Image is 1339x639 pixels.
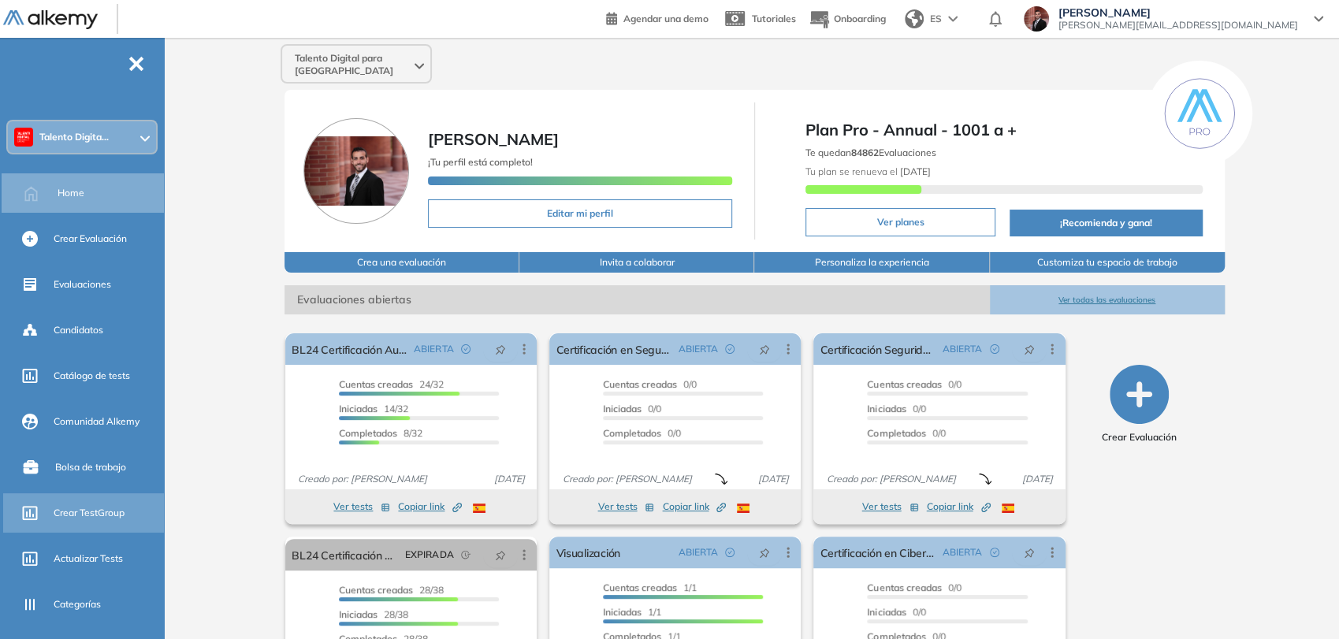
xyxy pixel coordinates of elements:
[405,548,453,562] span: EXPIRADA
[295,52,411,77] span: Talento Digital para [GEOGRAPHIC_DATA]
[285,252,519,273] button: Crea una evaluación
[662,497,726,516] button: Copiar link
[1016,472,1059,486] span: [DATE]
[948,16,958,22] img: arrow
[867,427,925,439] span: Completados
[339,608,378,620] span: Iniciadas
[1055,456,1339,639] iframe: Chat Widget
[473,503,485,513] img: ESP
[927,497,991,516] button: Copiar link
[1010,210,1203,236] button: ¡Recomienda y gana!
[58,186,84,200] span: Home
[927,500,991,514] span: Copiar link
[990,252,1225,273] button: Customiza tu espacio de trabajo
[495,548,506,561] span: pushpin
[867,378,961,390] span: 0/0
[867,581,961,593] span: 0/0
[339,584,444,596] span: 28/38
[805,208,995,236] button: Ver planes
[483,336,518,362] button: pushpin
[556,537,620,568] a: Visualización
[339,378,444,390] span: 24/32
[867,403,925,414] span: 0/0
[603,427,681,439] span: 0/0
[414,342,453,356] span: ABIERTA
[1012,336,1047,362] button: pushpin
[867,606,925,618] span: 0/0
[747,540,782,565] button: pushpin
[55,460,126,474] span: Bolsa de trabajo
[603,378,697,390] span: 0/0
[747,336,782,362] button: pushpin
[862,497,919,516] button: Ver tests
[759,343,770,355] span: pushpin
[867,581,941,593] span: Cuentas creadas
[398,500,462,514] span: Copiar link
[428,199,732,228] button: Editar mi perfil
[603,403,661,414] span: 0/0
[339,427,397,439] span: Completados
[606,8,709,27] a: Agendar una demo
[1024,546,1035,559] span: pushpin
[752,13,796,24] span: Tutoriales
[398,497,462,516] button: Copiar link
[805,165,931,177] span: Tu plan se renueva el
[851,147,879,158] b: 84862
[867,378,941,390] span: Cuentas creadas
[834,13,886,24] span: Onboarding
[54,506,125,520] span: Crear TestGroup
[751,472,794,486] span: [DATE]
[662,500,726,514] span: Copiar link
[623,13,709,24] span: Agendar una demo
[461,550,471,559] span: field-time
[597,497,654,516] button: Ver tests
[603,378,677,390] span: Cuentas creadas
[603,581,697,593] span: 1/1
[519,252,754,273] button: Invita a colaborar
[603,606,661,618] span: 1/1
[930,12,942,26] span: ES
[1058,19,1298,32] span: [PERSON_NAME][EMAIL_ADDRESS][DOMAIN_NAME]
[339,378,413,390] span: Cuentas creadas
[339,584,413,596] span: Cuentas creadas
[461,344,471,354] span: check-circle
[759,546,770,559] span: pushpin
[285,285,989,314] span: Evaluaciones abiertas
[303,118,409,224] img: Foto de perfil
[1058,6,1298,19] span: [PERSON_NAME]
[339,403,378,414] span: Iniciadas
[54,277,111,292] span: Evaluaciones
[603,427,661,439] span: Completados
[820,537,935,568] a: Certificación en Ciberseguridad
[54,597,101,611] span: Categorías
[483,542,518,567] button: pushpin
[54,552,123,566] span: Actualizar Tests
[898,165,931,177] b: [DATE]
[339,403,408,414] span: 14/32
[943,545,982,559] span: ABIERTA
[809,2,886,36] button: Onboarding
[39,131,109,143] span: Talento Digita...
[603,581,677,593] span: Cuentas creadas
[556,333,671,365] a: Certificación en Seguridad en Redes
[333,497,390,516] button: Ver tests
[805,147,936,158] span: Te quedan Evaluaciones
[1055,456,1339,639] div: Widget de chat
[725,548,735,557] span: check-circle
[1102,430,1177,444] span: Crear Evaluación
[725,344,735,354] span: check-circle
[339,427,422,439] span: 8/32
[339,608,408,620] span: 28/38
[292,333,407,365] a: BL24 Certificación Automatización de Pruebas
[556,472,697,486] span: Creado por: [PERSON_NAME]
[820,472,961,486] span: Creado por: [PERSON_NAME]
[1002,503,1014,513] img: ESP
[1024,343,1035,355] span: pushpin
[990,285,1225,314] button: Ver todas las evaluaciones
[678,342,717,356] span: ABIERTA
[292,539,399,570] a: BL24 Certificación Análisis de Datos
[990,344,999,354] span: check-circle
[867,606,906,618] span: Iniciadas
[867,403,906,414] span: Iniciadas
[495,343,506,355] span: pushpin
